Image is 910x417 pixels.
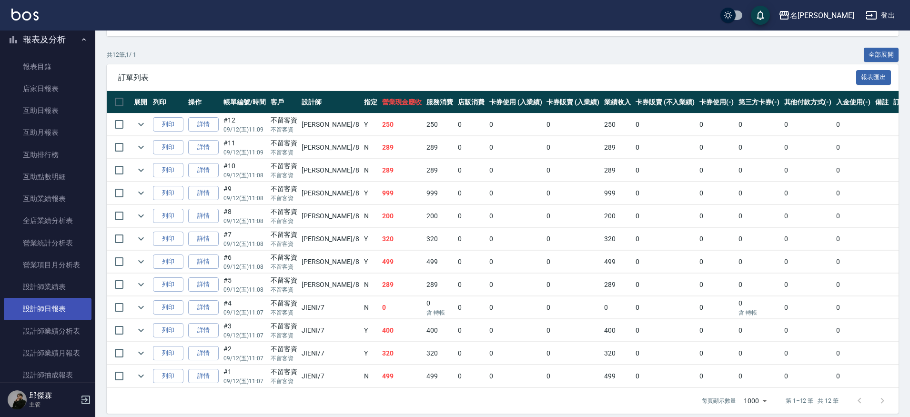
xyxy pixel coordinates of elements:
[782,365,834,387] td: 0
[455,205,487,227] td: 0
[736,319,782,342] td: 0
[299,274,361,296] td: [PERSON_NAME] /8
[223,171,266,180] p: 09/12 (五) 11:08
[786,397,839,405] p: 第 1–12 筆 共 12 筆
[221,91,268,113] th: 帳單編號/時間
[455,274,487,296] td: 0
[424,205,455,227] td: 200
[271,354,297,363] p: 不留客資
[271,377,297,386] p: 不留客資
[697,296,736,319] td: 0
[782,228,834,250] td: 0
[424,365,455,387] td: 499
[782,274,834,296] td: 0
[380,365,425,387] td: 499
[380,251,425,273] td: 499
[188,369,219,384] a: 詳情
[221,251,268,273] td: #6
[11,9,39,20] img: Logo
[221,296,268,319] td: #4
[362,136,380,159] td: N
[702,397,736,405] p: 每頁顯示數量
[4,254,91,276] a: 營業項目月分析表
[268,91,300,113] th: 客戶
[223,331,266,340] p: 09/12 (五) 11:07
[271,331,297,340] p: 不留客資
[782,136,834,159] td: 0
[299,159,361,182] td: [PERSON_NAME] /8
[223,240,266,248] p: 09/12 (五) 11:08
[455,365,487,387] td: 0
[697,228,736,250] td: 0
[633,319,697,342] td: 0
[151,91,186,113] th: 列印
[697,251,736,273] td: 0
[424,296,455,319] td: 0
[873,91,891,113] th: 備註
[223,354,266,363] p: 09/12 (五) 11:07
[188,277,219,292] a: 詳情
[221,228,268,250] td: #7
[487,296,545,319] td: 0
[4,320,91,342] a: 設計師業績分析表
[299,251,361,273] td: [PERSON_NAME] /8
[271,285,297,294] p: 不留客資
[223,377,266,386] p: 09/12 (五) 11:07
[134,232,148,246] button: expand row
[782,319,834,342] td: 0
[834,365,873,387] td: 0
[362,205,380,227] td: N
[602,205,633,227] td: 200
[271,115,297,125] div: 不留客資
[487,113,545,136] td: 0
[299,319,361,342] td: JIENI /7
[362,296,380,319] td: N
[223,263,266,271] p: 09/12 (五) 11:08
[782,251,834,273] td: 0
[29,400,78,409] p: 主管
[380,91,425,113] th: 營業現金應收
[223,194,266,203] p: 09/12 (五) 11:08
[736,342,782,365] td: 0
[271,194,297,203] p: 不留客資
[424,319,455,342] td: 400
[134,140,148,154] button: expand row
[455,296,487,319] td: 0
[134,369,148,383] button: expand row
[834,319,873,342] td: 0
[782,113,834,136] td: 0
[271,148,297,157] p: 不留客資
[271,171,297,180] p: 不留客資
[221,365,268,387] td: #1
[424,228,455,250] td: 320
[4,56,91,78] a: 報表目錄
[299,365,361,387] td: JIENI /7
[602,182,633,204] td: 999
[834,182,873,204] td: 0
[782,159,834,182] td: 0
[362,319,380,342] td: Y
[271,275,297,285] div: 不留客資
[221,136,268,159] td: #11
[134,254,148,269] button: expand row
[736,182,782,204] td: 0
[864,48,899,62] button: 全部展開
[544,296,602,319] td: 0
[153,209,183,224] button: 列印
[188,232,219,246] a: 詳情
[134,323,148,337] button: expand row
[380,159,425,182] td: 289
[299,228,361,250] td: [PERSON_NAME] /8
[4,122,91,143] a: 互助月報表
[736,296,782,319] td: 0
[544,113,602,136] td: 0
[134,209,148,223] button: expand row
[834,113,873,136] td: 0
[775,6,858,25] button: 名[PERSON_NAME]
[424,274,455,296] td: 289
[380,274,425,296] td: 289
[271,298,297,308] div: 不留客資
[633,182,697,204] td: 0
[299,113,361,136] td: [PERSON_NAME] /8
[736,159,782,182] td: 0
